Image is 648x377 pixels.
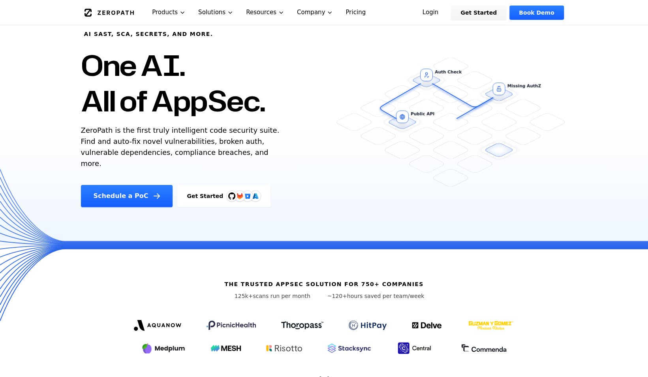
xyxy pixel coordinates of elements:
[81,125,283,169] p: ZeroPath is the first truly intelligent code security suite. Find and auto-fix novel vulnerabilit...
[81,47,265,119] h1: One AI. All of AppSec.
[224,280,423,288] h6: The trusted AppSec solution for 750+ companies
[327,292,424,300] p: hours saved per team/week
[243,192,252,200] svg: Bitbucket
[281,321,323,329] img: Thoropass
[509,6,563,20] a: Book Demo
[235,293,253,299] span: 125k+
[451,6,506,20] a: Get Started
[327,293,347,299] span: ~120+
[327,343,371,353] img: Stacksync
[252,193,259,199] img: Azure
[232,188,248,204] img: GitLab
[396,341,436,355] img: Central
[224,292,321,300] p: scans run per month
[141,342,186,354] img: Medplum
[228,192,235,200] img: GitHub
[84,30,213,38] h6: AI SAST, SCA, Secrets, and more.
[177,185,270,207] a: Get StartedGitHubGitLabAzure
[413,6,448,20] a: Login
[468,316,514,335] img: GYG
[81,185,173,207] a: Schedule a PoC
[211,345,241,351] img: Mesh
